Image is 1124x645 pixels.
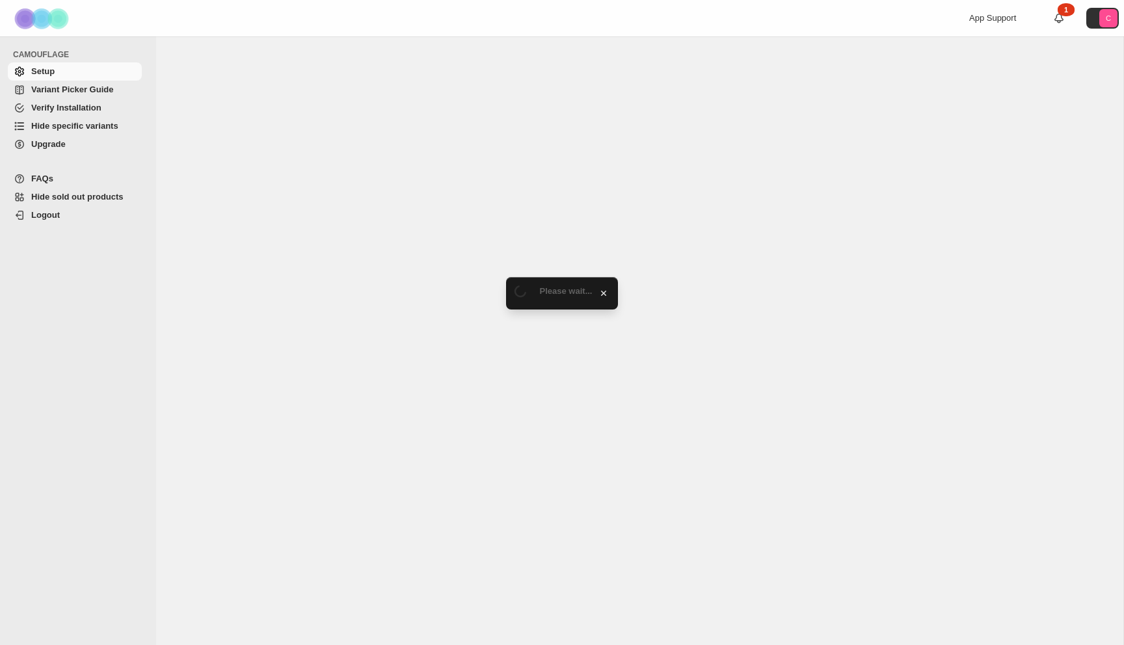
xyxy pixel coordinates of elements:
span: Hide specific variants [31,121,118,131]
a: Setup [8,62,142,81]
span: Avatar with initials C [1099,9,1117,27]
span: FAQs [31,174,53,183]
span: App Support [969,13,1016,23]
a: Logout [8,206,142,224]
span: Setup [31,66,55,76]
span: Verify Installation [31,103,101,112]
div: 1 [1058,3,1075,16]
text: C [1106,14,1111,22]
span: Upgrade [31,139,66,149]
span: Please wait... [540,286,593,296]
span: Hide sold out products [31,192,124,202]
button: Avatar with initials C [1086,8,1119,29]
img: Camouflage [10,1,75,36]
a: FAQs [8,170,142,188]
a: Hide sold out products [8,188,142,206]
span: Variant Picker Guide [31,85,113,94]
a: Upgrade [8,135,142,153]
span: CAMOUFLAGE [13,49,147,60]
a: Verify Installation [8,99,142,117]
span: Logout [31,210,60,220]
a: Variant Picker Guide [8,81,142,99]
a: Hide specific variants [8,117,142,135]
a: 1 [1052,12,1065,25]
